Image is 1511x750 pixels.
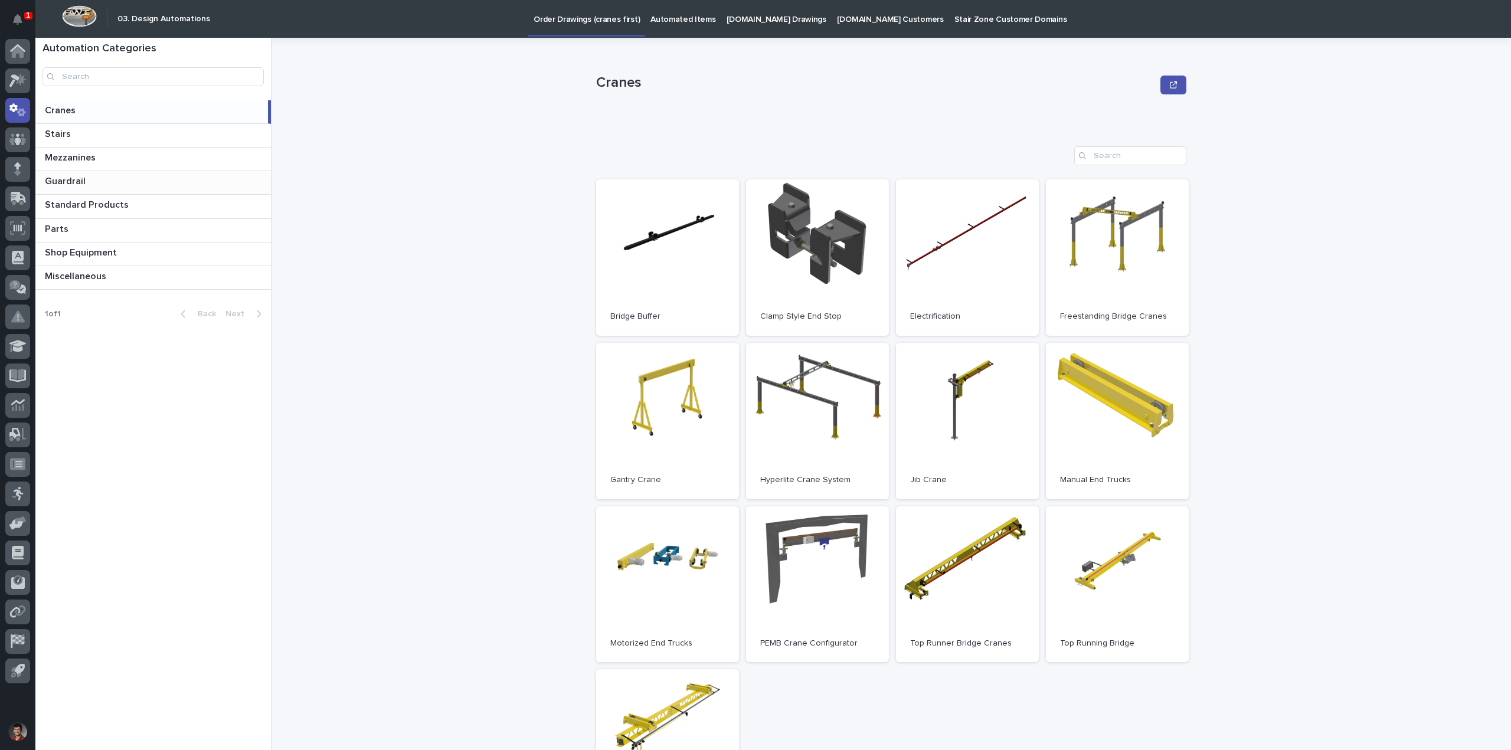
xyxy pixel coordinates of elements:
p: Motorized End Trucks [610,638,725,649]
a: MezzaninesMezzanines [35,148,271,171]
a: Top Runner Bridge Cranes [896,506,1039,663]
div: Notifications1 [15,14,30,33]
p: Electrification [910,312,1025,322]
a: PEMB Crane Configurator [746,506,889,663]
button: Next [221,309,271,319]
p: PEMB Crane Configurator [760,638,875,649]
button: Notifications [5,7,30,32]
p: Freestanding Bridge Cranes [1060,312,1175,322]
a: Gantry Crane [596,343,739,499]
a: GuardrailGuardrail [35,171,271,195]
p: Manual End Trucks [1060,475,1175,485]
p: Parts [45,221,71,235]
p: Clamp Style End Stop [760,312,875,322]
a: Shop EquipmentShop Equipment [35,243,271,266]
p: Standard Products [45,197,131,211]
h2: 03. Design Automations [117,14,210,24]
p: 1 [26,11,30,19]
img: Workspace Logo [62,5,97,27]
input: Search [42,67,264,86]
p: Mezzanines [45,150,98,163]
a: Clamp Style End Stop [746,179,889,336]
a: Electrification [896,179,1039,336]
button: users-avatar [5,719,30,744]
a: PartsParts [35,219,271,243]
a: Motorized End Trucks [596,506,739,663]
a: Manual End Trucks [1046,343,1189,499]
p: Guardrail [45,173,88,187]
p: Cranes [45,103,78,116]
a: Jib Crane [896,343,1039,499]
p: Bridge Buffer [610,312,725,322]
a: Bridge Buffer [596,179,739,336]
h1: Automation Categories [42,42,264,55]
p: Stairs [45,126,73,140]
a: Freestanding Bridge Cranes [1046,179,1189,336]
a: CranesCranes [35,100,271,124]
p: Gantry Crane [610,475,725,485]
a: Hyperlite Crane System [746,343,889,499]
a: MiscellaneousMiscellaneous [35,266,271,290]
p: Hyperlite Crane System [760,475,875,485]
p: Top Runner Bridge Cranes [910,638,1025,649]
span: Next [225,310,251,318]
a: Top Running Bridge [1046,506,1189,663]
input: Search [1074,146,1186,165]
p: Jib Crane [910,475,1025,485]
p: Shop Equipment [45,245,119,258]
p: Miscellaneous [45,268,109,282]
button: Back [171,309,221,319]
span: Back [191,310,216,318]
a: Standard ProductsStandard Products [35,195,271,218]
p: 1 of 1 [35,300,70,329]
p: Cranes [596,74,1156,91]
a: StairsStairs [35,124,271,148]
p: Top Running Bridge [1060,638,1175,649]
